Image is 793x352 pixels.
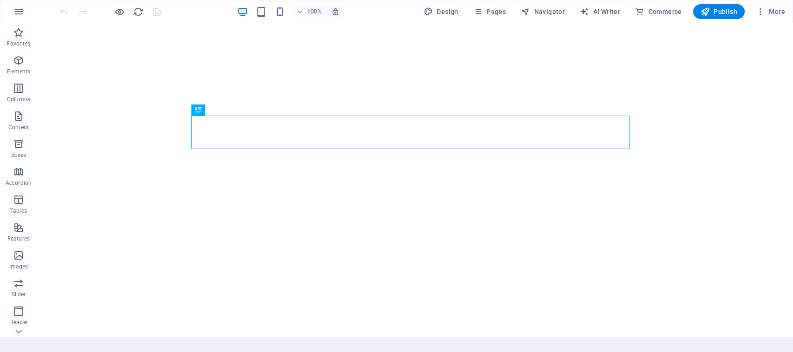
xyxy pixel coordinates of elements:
button: Navigator [517,4,569,19]
span: Design [424,7,459,16]
p: Features [7,235,30,242]
button: Commerce [631,4,686,19]
button: Design [420,4,462,19]
p: Slider [12,291,26,298]
span: Commerce [635,7,682,16]
p: Elements [7,68,31,75]
button: More [752,4,789,19]
p: Header [9,319,28,326]
p: Columns [7,96,30,103]
span: Publish [701,7,737,16]
button: AI Writer [576,4,624,19]
button: Click here to leave preview mode and continue editing [114,6,125,17]
p: Content [8,124,29,131]
i: On resize automatically adjust zoom level to fit chosen device. [331,7,340,16]
p: Tables [10,207,27,215]
span: Pages [473,7,506,16]
div: Design (Ctrl+Alt+Y) [420,4,462,19]
button: 100% [293,6,326,17]
i: Reload page [133,7,144,17]
p: Boxes [11,151,26,159]
p: Favorites [7,40,30,47]
p: Accordion [6,179,32,187]
span: AI Writer [580,7,620,16]
button: Pages [470,4,510,19]
button: reload [132,6,144,17]
span: More [756,7,785,16]
p: Images [9,263,28,270]
h6: 100% [307,6,322,17]
span: Navigator [521,7,565,16]
button: Publish [693,4,745,19]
